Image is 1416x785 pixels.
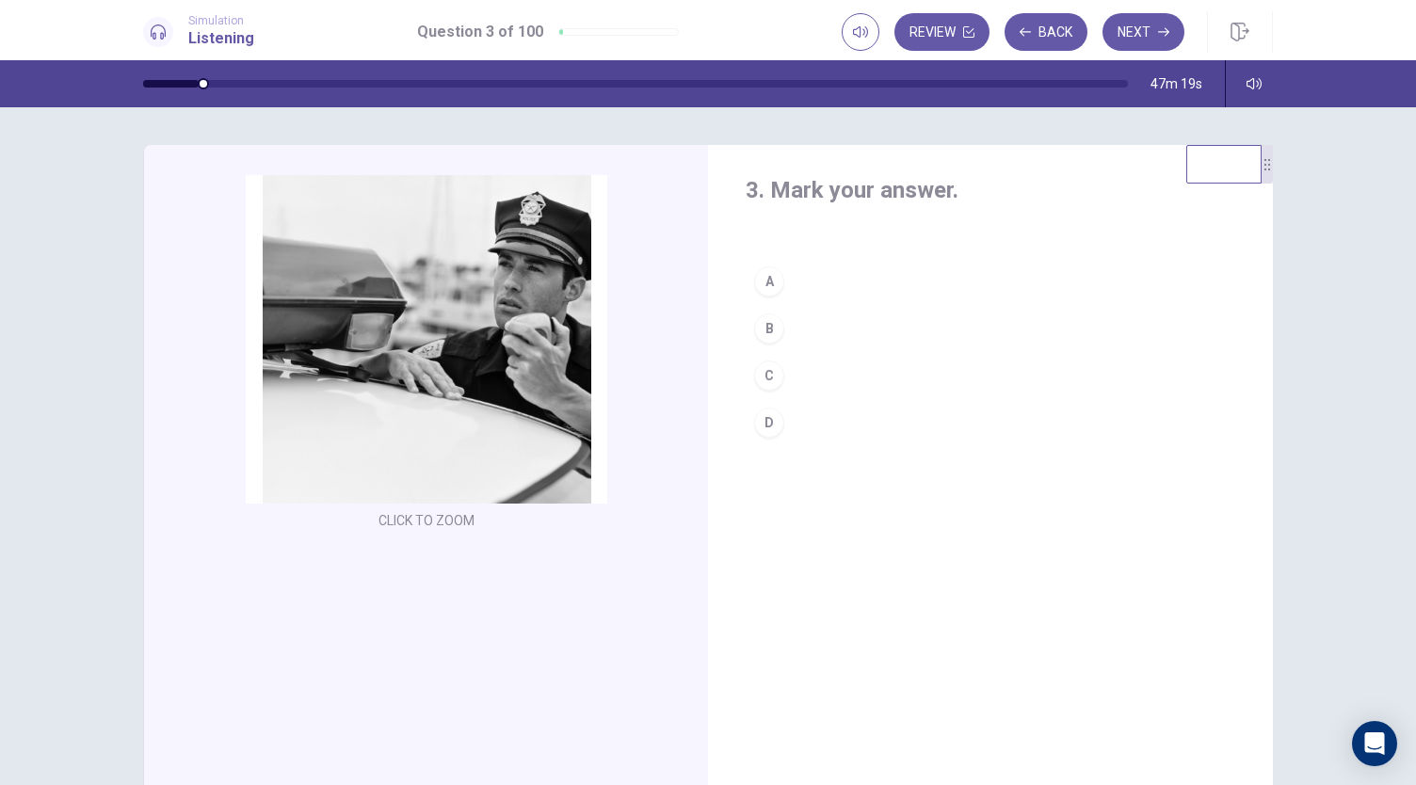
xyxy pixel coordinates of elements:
[188,27,254,50] h1: Listening
[754,360,784,391] div: C
[746,352,1235,399] button: C
[188,14,254,27] span: Simulation
[894,13,990,51] button: Review
[1005,13,1087,51] button: Back
[746,175,1235,205] h4: 3. Mark your answer.
[746,399,1235,446] button: D
[1352,721,1397,766] div: Open Intercom Messenger
[754,266,784,296] div: A
[1150,76,1202,91] span: 47m 19s
[754,313,784,344] div: B
[1102,13,1184,51] button: Next
[746,305,1235,352] button: B
[746,258,1235,305] button: A
[754,408,784,438] div: D
[417,21,543,43] h1: Question 3 of 100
